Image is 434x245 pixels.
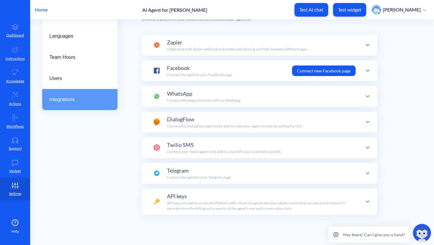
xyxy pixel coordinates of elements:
[167,38,182,46] span: Zapier
[338,7,361,13] p: Test widget
[142,86,377,107] div: WhatsAppConnect WhatsApp Business API via 360dialog
[42,68,118,89] a: Users
[167,98,241,103] p: Connect WhatsApp Business API via 360dialog
[167,141,194,149] span: Twilio SMS
[142,163,377,184] div: TelegramConnect the agent to your Telegram page
[369,4,429,15] button: user photo[PERSON_NAME]
[9,191,21,196] p: Settings
[49,33,105,40] span: Languages
[343,231,405,238] p: Hey there! Can I give you a hand?
[142,60,377,81] div: FacebookConnect the agent to your Facebook pageConnect new Facebook page
[142,189,377,215] div: API keysAPI keys are used to access the Platform APIs. Once you generate a key, please ensure tha...
[167,115,194,123] span: DialogFlow
[11,229,19,234] span: Help
[167,149,281,154] p: Connect your Twilio agent to be able to chat with your customers via SMS
[383,6,421,13] p: [PERSON_NAME]
[292,65,356,76] button: Connect new Facebook page
[142,137,377,158] div: Twilio SMSConnect your Twilio agent to be able to chat with your customers via SMS
[35,6,48,13] p: Home
[167,72,232,78] p: Connect the agent to your Facebook page
[5,56,25,61] p: Instructions
[413,224,431,242] img: copilot-icon.svg
[154,42,160,48] img: Zapier icon
[372,5,381,14] img: user photo
[142,7,207,13] p: AI Agent for [PERSON_NAME]
[42,26,118,47] a: Languages
[167,192,187,200] span: API keys
[142,35,377,56] div: Zapier iconZapierIntegrating with Zapier webhook automates data sharing and tasks between differe...
[6,78,24,84] p: Knowledge
[167,175,231,180] p: Connect the agent to your Telegram page
[333,3,366,17] button: Test widget
[9,168,21,174] p: Widget
[6,33,24,38] p: Dashboard
[167,64,190,72] span: Facebook
[49,96,105,103] span: Integrations
[167,167,189,175] span: Telegram
[167,46,307,52] p: Integrating with Zapier webhook automates data sharing and tasks between different apps
[167,90,192,98] span: WhatsApp
[49,54,105,61] span: Team Hours
[9,101,21,107] p: Actions
[167,123,302,129] p: Connect the DialogFlow agent to be able to make your agent smarter by setting the NLP
[42,89,118,110] a: Integrations
[49,75,105,82] span: Users
[142,112,377,132] div: DialogFlowConnect the DialogFlow agent to be able to make your agent smarter by setting the NLP
[6,124,24,129] p: Workflows
[294,3,328,17] button: Test AI chat
[299,7,323,13] p: Test AI chat
[167,201,345,211] span: API keys are used to access the Platform APIs. Once you generate a key, please ensure that you st...
[9,146,22,151] p: Support
[42,47,118,68] a: Team Hours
